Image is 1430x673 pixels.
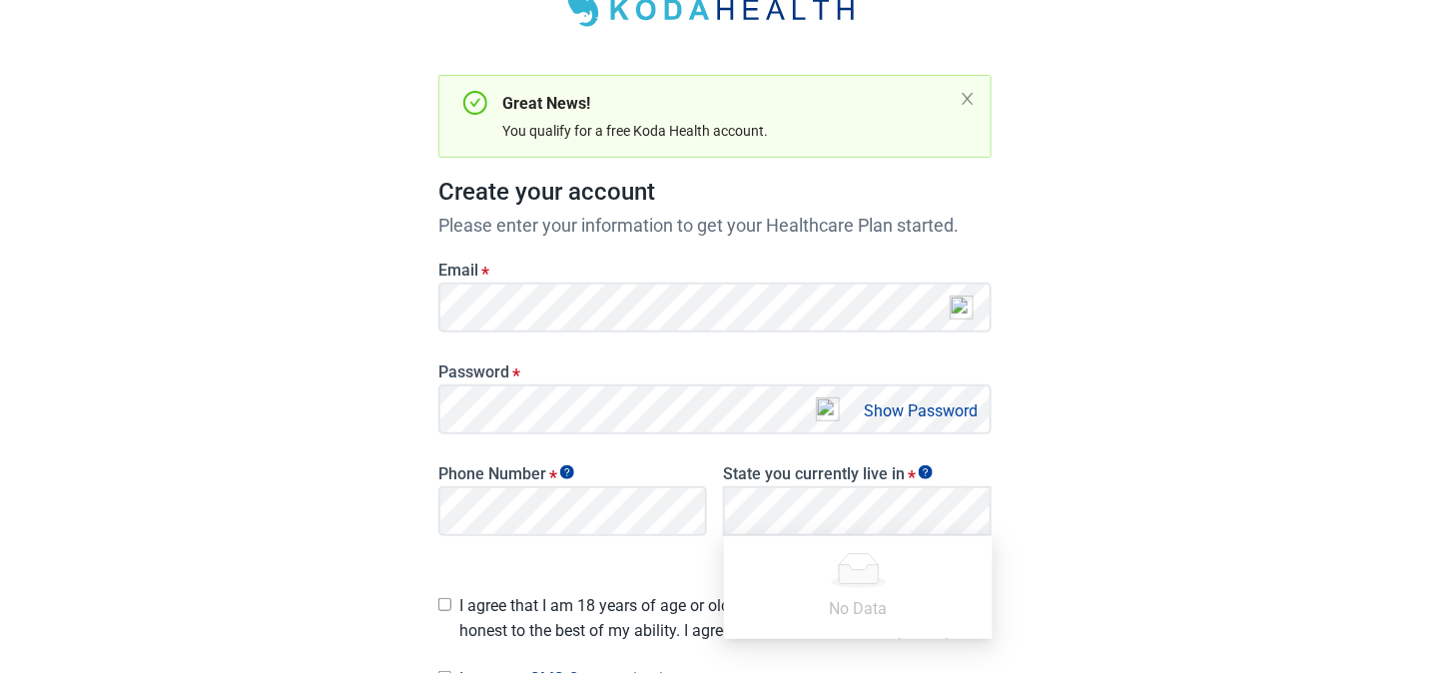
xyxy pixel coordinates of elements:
span: I agree that I am 18 years of age or older and all of my responses are honest to the best of my a... [459,593,992,643]
img: npw-badge-icon-locked.svg [816,397,840,421]
button: Show Password [858,397,984,424]
strong: Great News! [502,94,590,113]
img: npw-badge-icon-locked.svg [950,296,974,320]
label: Email [438,261,992,280]
div: No Data [736,596,981,621]
h1: Create your account [438,174,992,212]
span: Show tooltip [560,465,574,479]
span: Show tooltip [919,465,933,479]
label: Password [438,362,992,381]
p: Please enter your information to get your Healthcare Plan started. [438,212,992,239]
label: State you currently live in [723,464,992,483]
div: You qualify for a free Koda Health account. [502,120,952,142]
span: check-circle [463,91,487,115]
button: close [960,91,976,107]
label: Phone Number [438,464,707,483]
